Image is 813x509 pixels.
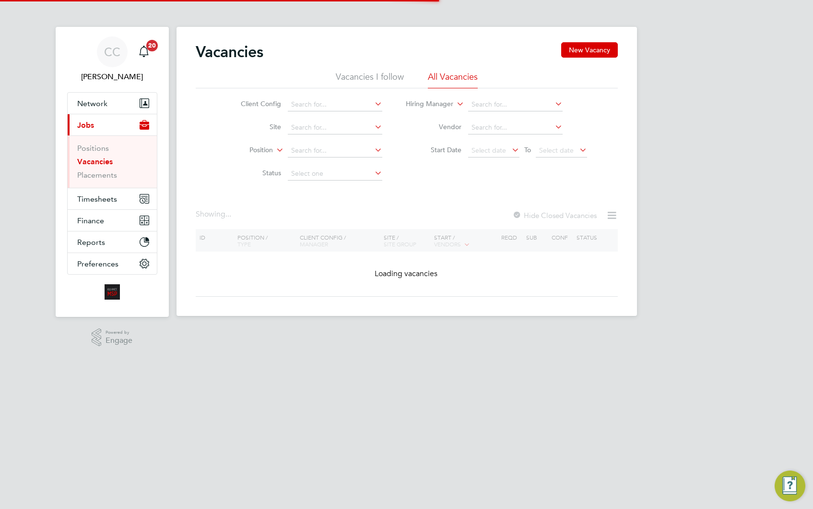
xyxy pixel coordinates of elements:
[134,36,153,67] a: 20
[68,93,157,114] button: Network
[77,144,109,153] a: Positions
[196,42,263,61] h2: Vacancies
[226,122,281,131] label: Site
[521,144,534,156] span: To
[68,135,157,188] div: Jobs
[406,145,461,154] label: Start Date
[68,210,157,231] button: Finance
[77,259,118,268] span: Preferences
[68,188,157,209] button: Timesheets
[106,337,132,345] span: Engage
[67,284,157,300] a: Go to home page
[539,146,574,155] span: Select date
[468,121,563,134] input: Search for...
[196,209,233,219] div: Showing
[77,99,107,108] span: Network
[77,238,105,247] span: Reports
[68,231,157,253] button: Reports
[406,122,461,131] label: Vendor
[428,71,478,88] li: All Vacancies
[67,36,157,83] a: CC[PERSON_NAME]
[398,99,453,109] label: Hiring Manager
[288,121,382,134] input: Search for...
[77,157,113,166] a: Vacancies
[68,253,157,274] button: Preferences
[56,27,169,317] nav: Main navigation
[218,145,273,155] label: Position
[468,98,563,111] input: Search for...
[77,121,94,130] span: Jobs
[68,114,157,135] button: Jobs
[67,71,157,83] span: Claire Compton
[288,144,382,158] input: Search for...
[146,40,158,51] span: 20
[512,211,597,220] label: Hide Closed Vacancies
[77,194,117,204] span: Timesheets
[106,328,132,337] span: Powered by
[336,71,404,88] li: Vacancies I follow
[471,146,506,155] span: Select date
[77,216,104,225] span: Finance
[288,167,382,181] input: Select one
[92,328,132,347] a: Powered byEngage
[226,169,281,177] label: Status
[225,209,231,219] span: ...
[775,471,805,501] button: Engage Resource Center
[77,170,117,180] a: Placements
[104,46,120,58] span: CC
[226,99,281,108] label: Client Config
[105,284,120,300] img: alliancemsp-logo-retina.png
[288,98,382,111] input: Search for...
[561,42,618,58] button: New Vacancy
